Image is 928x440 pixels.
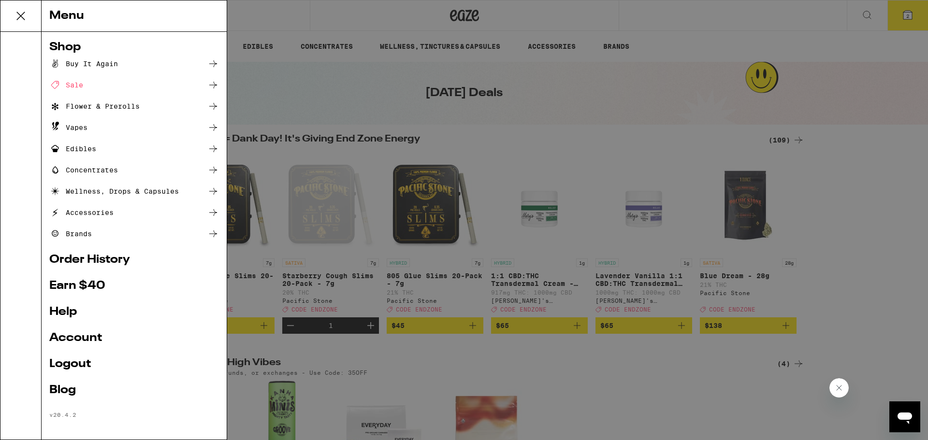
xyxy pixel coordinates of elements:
[829,378,849,397] iframe: Close message
[49,100,140,112] div: Flower & Prerolls
[49,42,219,53] a: Shop
[49,58,219,70] a: Buy It Again
[49,100,219,112] a: Flower & Prerolls
[49,185,179,197] div: Wellness, Drops & Capsules
[49,207,219,218] a: Accessories
[49,332,219,344] a: Account
[49,143,96,155] div: Edibles
[889,401,920,432] iframe: Button to launch messaging window
[49,58,118,70] div: Buy It Again
[49,164,219,176] a: Concentrates
[49,185,219,197] a: Wellness, Drops & Capsules
[49,306,219,318] a: Help
[49,207,114,218] div: Accessories
[49,122,219,133] a: Vapes
[49,79,219,91] a: Sale
[49,79,83,91] div: Sale
[49,143,219,155] a: Edibles
[49,280,219,292] a: Earn $ 40
[49,254,219,266] a: Order History
[49,358,219,370] a: Logout
[49,384,219,396] a: Blog
[49,228,219,240] a: Brands
[49,228,92,240] div: Brands
[6,7,70,14] span: Hi. Need any help?
[42,0,227,32] div: Menu
[49,164,118,176] div: Concentrates
[49,412,76,418] span: v 20.4.2
[49,122,87,133] div: Vapes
